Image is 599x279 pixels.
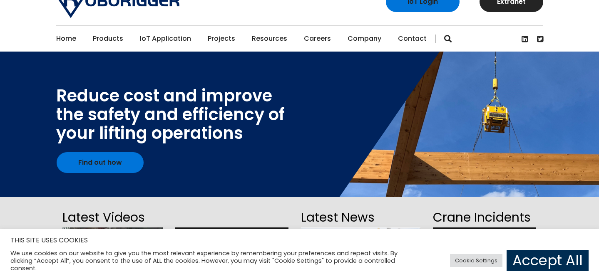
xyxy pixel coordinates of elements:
[10,235,589,246] h5: THIS SITE USES COOKIES
[140,26,191,52] a: IoT Application
[56,26,76,52] a: Home
[62,207,163,227] h2: Latest Videos
[10,249,415,272] div: We use cookies on our website to give you the most relevant experience by remembering your prefer...
[304,26,331,52] a: Careers
[57,152,144,173] a: Find out how
[208,26,235,52] a: Projects
[348,26,381,52] a: Company
[252,26,287,52] a: Resources
[398,26,427,52] a: Contact
[301,207,420,227] h2: Latest News
[507,250,589,271] a: Accept All
[56,86,285,143] div: Reduce cost and improve the safety and efficiency of your lifting operations
[93,26,123,52] a: Products
[450,254,502,267] a: Cookie Settings
[433,207,536,227] h2: Crane Incidents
